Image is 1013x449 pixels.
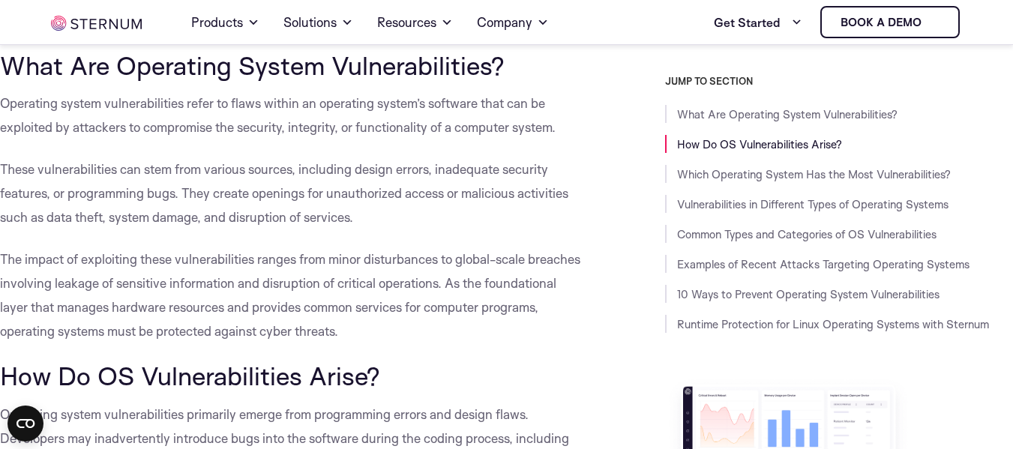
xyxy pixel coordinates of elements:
[677,227,937,241] a: Common Types and Categories of OS Vulnerabilities
[677,107,898,121] a: What Are Operating System Vulnerabilities?
[677,287,940,301] a: 10 Ways to Prevent Operating System Vulnerabilities
[677,257,970,271] a: Examples of Recent Attacks Targeting Operating Systems
[51,16,142,31] img: sternum iot
[377,1,453,43] a: Resources
[665,75,1013,87] h3: JUMP TO SECTION
[928,16,940,28] img: sternum iot
[7,406,43,442] button: Open CMP widget
[677,317,989,331] a: Runtime Protection for Linux Operating Systems with Sternum
[191,1,259,43] a: Products
[677,197,949,211] a: Vulnerabilities in Different Types of Operating Systems
[677,167,951,181] a: Which Operating System Has the Most Vulnerabilities?
[714,7,802,37] a: Get Started
[820,6,960,38] a: Book a demo
[477,1,549,43] a: Company
[677,137,842,151] a: How Do OS Vulnerabilities Arise?
[283,1,353,43] a: Solutions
